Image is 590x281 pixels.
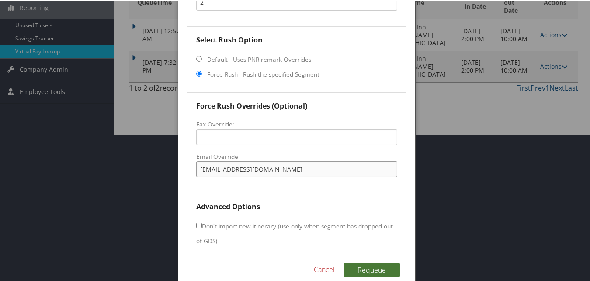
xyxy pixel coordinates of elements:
legend: Select Rush Option [195,34,264,44]
label: Force Rush - Rush the specified Segment [207,69,319,78]
label: Don't import new itinerary (use only when segment has dropped out of GDS) [196,217,393,248]
legend: Advanced Options [195,200,261,211]
label: Default - Uses PNR remark Overrides [207,54,311,63]
button: Requeue [344,262,400,276]
input: Don't import new itinerary (use only when segment has dropped out of GDS) [196,222,202,228]
label: Email Override [196,151,397,160]
legend: Force Rush Overrides (Optional) [195,100,309,110]
a: Cancel [314,263,335,274]
label: Fax Override: [196,119,397,128]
